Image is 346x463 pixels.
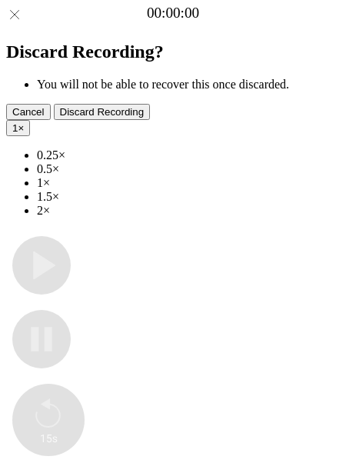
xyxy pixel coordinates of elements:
li: 1.5× [37,190,340,204]
h2: Discard Recording? [6,42,340,62]
button: Cancel [6,104,51,120]
li: 0.25× [37,148,340,162]
span: 1 [12,122,18,134]
button: 1× [6,120,30,136]
li: You will not be able to recover this once discarded. [37,78,340,92]
button: Discard Recording [54,104,151,120]
li: 1× [37,176,340,190]
li: 2× [37,204,340,218]
a: 00:00:00 [147,5,199,22]
li: 0.5× [37,162,340,176]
